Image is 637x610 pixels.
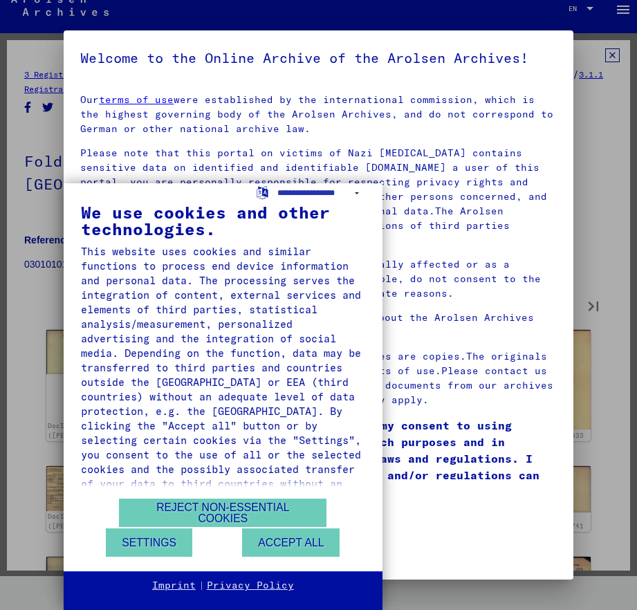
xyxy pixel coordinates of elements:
button: Reject non-essential cookies [119,499,326,527]
button: Settings [106,528,192,557]
a: Privacy Policy [207,579,294,593]
a: Imprint [152,579,196,593]
div: This website uses cookies and similar functions to process end device information and personal da... [81,244,365,506]
button: Accept all [242,528,340,557]
div: We use cookies and other technologies. [81,204,365,237]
